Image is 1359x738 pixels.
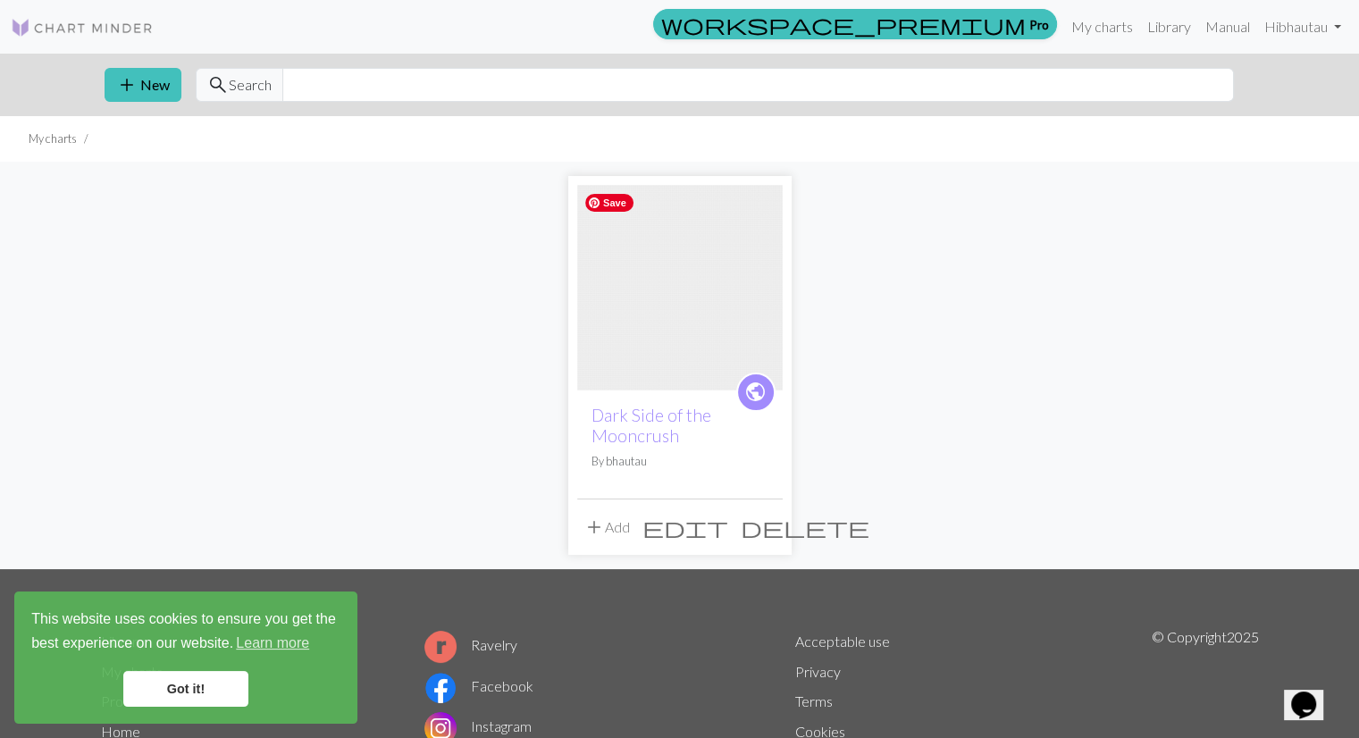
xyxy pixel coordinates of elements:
[1064,9,1140,45] a: My charts
[795,692,833,709] a: Terms
[661,12,1026,37] span: workspace_premium
[636,510,734,544] button: Edit
[11,17,154,38] img: Logo
[741,515,869,540] span: delete
[233,630,312,657] a: learn more about cookies
[229,74,272,96] span: Search
[642,515,728,540] span: edit
[424,631,457,663] img: Ravelry logo
[591,453,768,470] p: By bhautau
[653,9,1057,39] a: Pro
[744,374,767,410] i: public
[424,636,517,653] a: Ravelry
[123,671,248,707] a: dismiss cookie message
[14,591,357,724] div: cookieconsent
[642,516,728,538] i: Edit
[116,72,138,97] span: add
[1198,9,1257,45] a: Manual
[29,130,77,147] li: My charts
[424,672,457,704] img: Facebook logo
[585,194,633,212] span: Save
[795,633,890,650] a: Acceptable use
[1140,9,1198,45] a: Library
[31,608,340,657] span: This website uses cookies to ensure you get the best experience on our website.
[207,72,229,97] span: search
[577,185,783,390] img: Dark Side of the Mooncrush
[424,677,533,694] a: Facebook
[734,510,876,544] button: Delete
[1257,9,1348,45] a: Hibhautau
[591,405,711,446] a: Dark Side of the Mooncrush
[424,717,532,734] a: Instagram
[105,68,181,102] button: New
[583,515,605,540] span: add
[577,277,783,294] a: Dark Side of the Mooncrush
[736,373,776,412] a: public
[795,663,841,680] a: Privacy
[744,378,767,406] span: public
[577,510,636,544] button: Add
[1284,667,1341,720] iframe: chat widget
